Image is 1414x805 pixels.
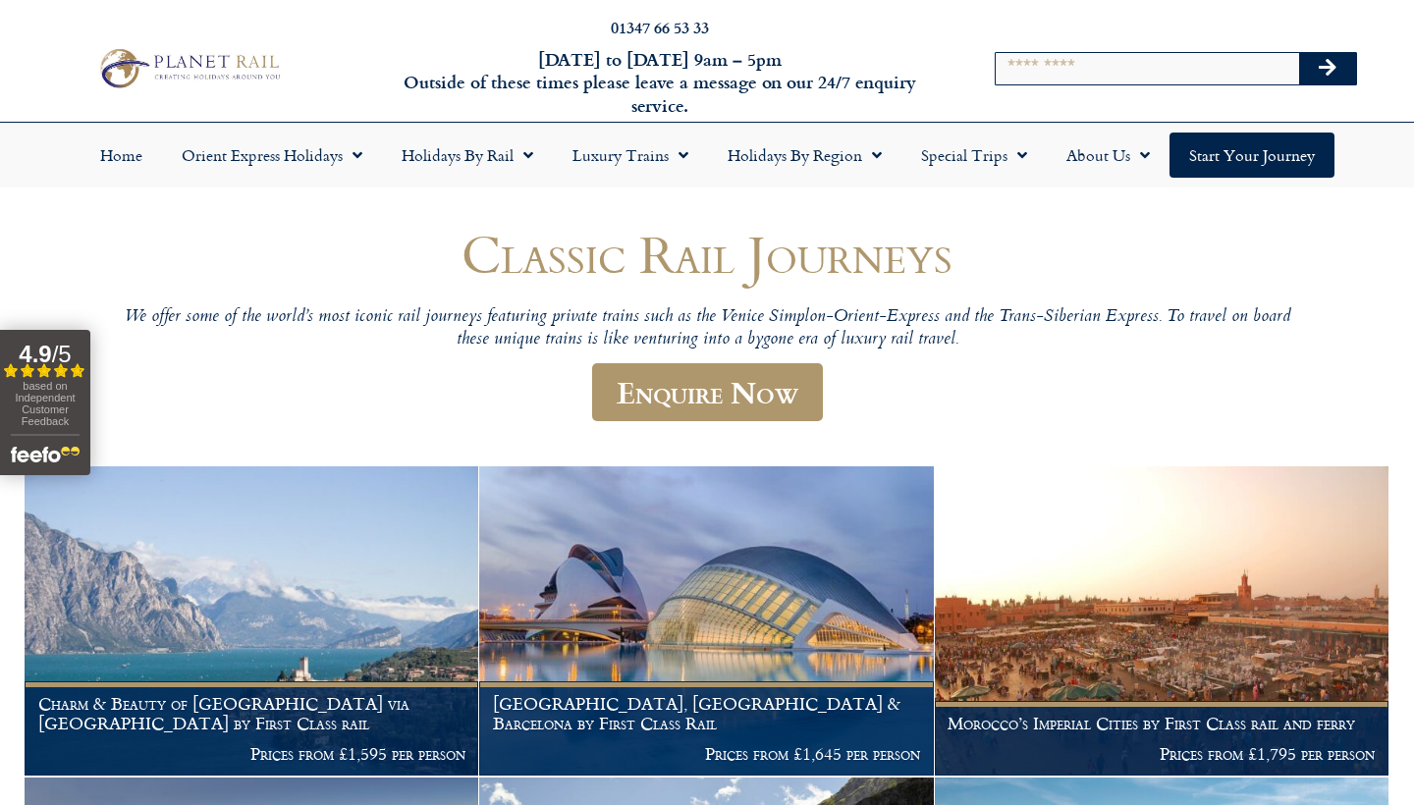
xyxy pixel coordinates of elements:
[479,466,934,777] a: [GEOGRAPHIC_DATA], [GEOGRAPHIC_DATA] & Barcelona by First Class Rail Prices from £1,645 per person
[25,466,479,777] a: Charm & Beauty of [GEOGRAPHIC_DATA] via [GEOGRAPHIC_DATA] by First Class rail Prices from £1,595 ...
[553,133,708,178] a: Luxury Trains
[38,694,465,732] h1: Charm & Beauty of [GEOGRAPHIC_DATA] via [GEOGRAPHIC_DATA] by First Class rail
[382,133,553,178] a: Holidays by Rail
[948,714,1375,733] h1: Morocco’s Imperial Cities by First Class rail and ferry
[901,133,1047,178] a: Special Trips
[118,306,1296,352] p: We offer some of the world’s most iconic rail journeys featuring private trains such as the Venic...
[708,133,901,178] a: Holidays by Region
[493,694,920,732] h1: [GEOGRAPHIC_DATA], [GEOGRAPHIC_DATA] & Barcelona by First Class Rail
[611,16,709,38] a: 01347 66 53 33
[1169,133,1334,178] a: Start your Journey
[935,466,1389,777] a: Morocco’s Imperial Cities by First Class rail and ferry Prices from £1,795 per person
[92,44,286,91] img: Planet Rail Train Holidays Logo
[1047,133,1169,178] a: About Us
[948,744,1375,764] p: Prices from £1,795 per person
[382,48,938,117] h6: [DATE] to [DATE] 9am – 5pm Outside of these times please leave a message on our 24/7 enquiry serv...
[162,133,382,178] a: Orient Express Holidays
[81,133,162,178] a: Home
[118,225,1296,283] h1: Classic Rail Journeys
[592,363,823,421] a: Enquire Now
[1299,53,1356,84] button: Search
[493,744,920,764] p: Prices from £1,645 per person
[38,744,465,764] p: Prices from £1,595 per person
[10,133,1404,178] nav: Menu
